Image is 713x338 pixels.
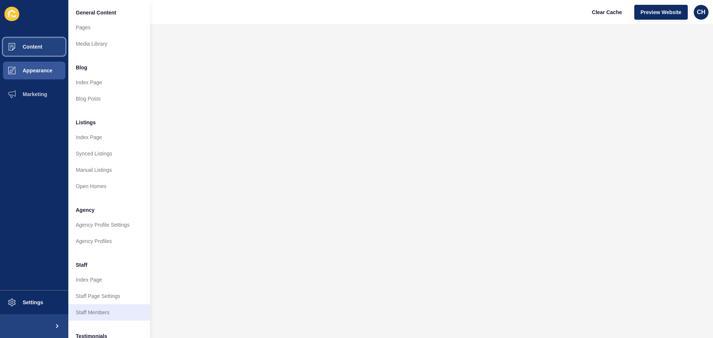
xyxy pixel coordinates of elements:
a: Index Page [68,129,150,145]
span: Preview Website [641,9,681,16]
span: General Content [76,9,116,16]
a: Media Library [68,36,150,52]
button: Preview Website [634,5,688,20]
a: Agency Profiles [68,233,150,249]
span: Agency [76,206,95,214]
span: CH [697,9,705,16]
a: Synced Listings [68,145,150,162]
span: Staff [76,261,87,269]
a: Pages [68,19,150,36]
a: Staff Members [68,304,150,321]
a: Agency Profile Settings [68,217,150,233]
a: Blog Posts [68,91,150,107]
a: Index Page [68,74,150,91]
a: Open Homes [68,178,150,194]
span: Listings [76,119,96,126]
a: Manual Listings [68,162,150,178]
span: Clear Cache [592,9,622,16]
a: Staff Page Settings [68,288,150,304]
a: Index Page [68,272,150,288]
button: Clear Cache [586,5,628,20]
span: Blog [76,64,87,71]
